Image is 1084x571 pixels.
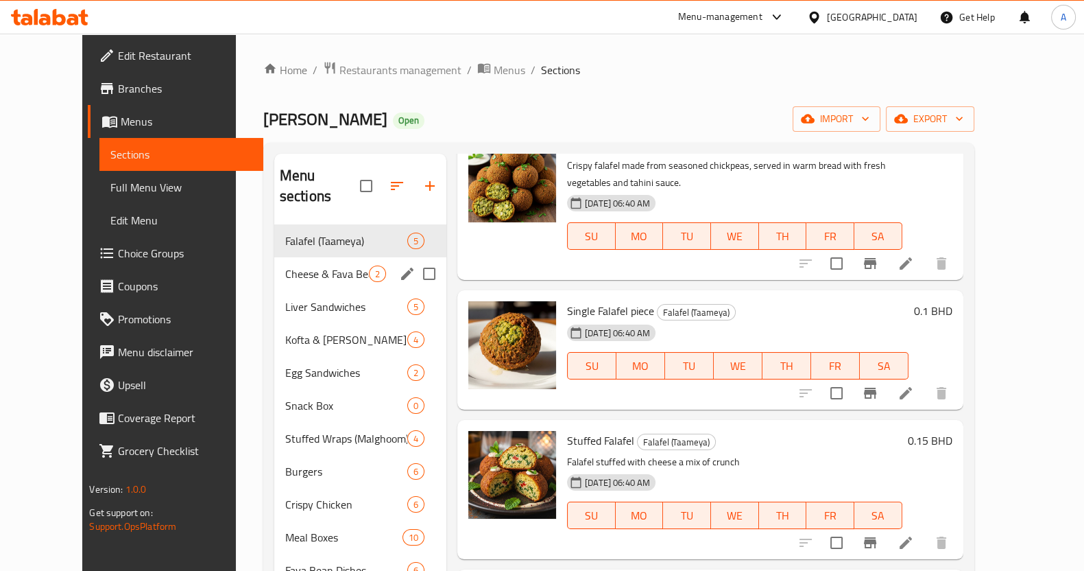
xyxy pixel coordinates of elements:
span: FR [812,226,849,246]
button: FR [806,222,854,250]
span: import [804,110,869,128]
a: Support.OpsPlatform [89,517,176,535]
button: TU [663,502,711,529]
div: Menu-management [678,9,762,25]
span: Menus [494,62,525,78]
span: Select to update [822,528,851,557]
span: Upsell [118,377,252,393]
span: Grocery Checklist [118,443,252,459]
span: Meal Boxes [285,529,402,546]
span: Stuffed Wraps (Malghoom) [285,430,407,447]
span: 6 [408,498,424,511]
button: edit [397,264,418,284]
h6: 0.35 BHD [908,135,952,154]
span: TU [669,226,706,246]
button: TH [759,222,807,250]
span: MO [621,506,658,526]
span: Falafel (Taameya) [658,305,735,321]
a: Upsell [88,369,263,401]
button: TH [759,502,807,529]
a: Edit Restaurant [88,39,263,72]
span: 10 [403,531,424,544]
span: export [897,110,963,128]
span: FR [817,356,854,376]
span: Coupons [118,278,252,294]
a: Home [263,62,307,78]
img: Falafel [468,135,556,222]
span: Snack Box [285,397,407,414]
button: WE [714,352,762,380]
button: MO [616,502,664,529]
li: / [531,62,535,78]
button: MO [616,352,665,380]
div: Liver Sandwiches5 [274,290,446,323]
span: 6 [408,465,424,478]
span: TH [768,356,806,376]
div: Open [393,113,424,129]
span: MO [622,356,660,376]
span: Sections [541,62,580,78]
div: items [407,233,424,249]
span: WE [719,356,757,376]
button: SU [567,352,616,380]
a: Edit menu item [898,385,914,401]
span: Choice Groups [118,245,252,261]
button: SA [860,352,908,380]
div: Burgers6 [274,455,446,488]
h2: Menu sections [280,165,360,207]
button: FR [811,352,860,380]
div: items [407,496,424,513]
div: Kofta & [PERSON_NAME]4 [274,323,446,356]
button: WE [711,502,759,529]
button: TU [663,222,711,250]
a: Edit menu item [898,535,914,551]
button: delete [925,526,958,559]
span: 4 [408,334,424,347]
button: Add section [413,170,446,202]
span: WE [716,226,754,246]
span: Restaurants management [339,62,461,78]
p: Falafel stuffed with cheese a mix of crunch [567,454,902,471]
a: Menus [477,61,525,79]
span: Egg Sandwiches [285,364,407,381]
button: SA [854,502,902,529]
div: Cheese & Fava Beans2edit [274,257,446,290]
div: Crispy Chicken [285,496,407,513]
div: items [407,331,424,348]
a: Edit menu item [898,255,914,272]
button: SU [567,222,616,250]
span: Coverage Report [118,410,252,426]
span: 5 [408,235,424,248]
a: Choice Groups [88,237,263,270]
a: Coupons [88,270,263,303]
div: Crispy Chicken6 [274,488,446,521]
a: Edit Menu [99,204,263,237]
span: Falafel (Taameya) [638,434,715,450]
a: Promotions [88,303,263,336]
a: Branches [88,72,263,105]
span: Menu disclaimer [118,344,252,360]
span: Edit Restaurant [118,47,252,64]
span: Branches [118,80,252,97]
a: Sections [99,138,263,171]
button: FR [806,502,854,529]
span: MO [621,226,658,246]
button: delete [925,247,958,280]
span: Select all sections [352,172,381,200]
button: MO [616,222,664,250]
span: TU [669,506,706,526]
span: WE [716,506,754,526]
div: Meal Boxes10 [274,521,446,554]
span: Select to update [822,249,851,278]
div: items [402,529,424,546]
img: Stuffed Falafel [468,431,556,519]
li: / [313,62,317,78]
span: Stuffed Falafel [567,430,634,451]
span: Sections [110,146,252,163]
p: Crispy falafel made from seasoned chickpeas, served in warm bread with fresh vegetables and tahin... [567,157,902,191]
span: [DATE] 06:40 AM [579,197,655,210]
span: Burgers [285,463,407,480]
